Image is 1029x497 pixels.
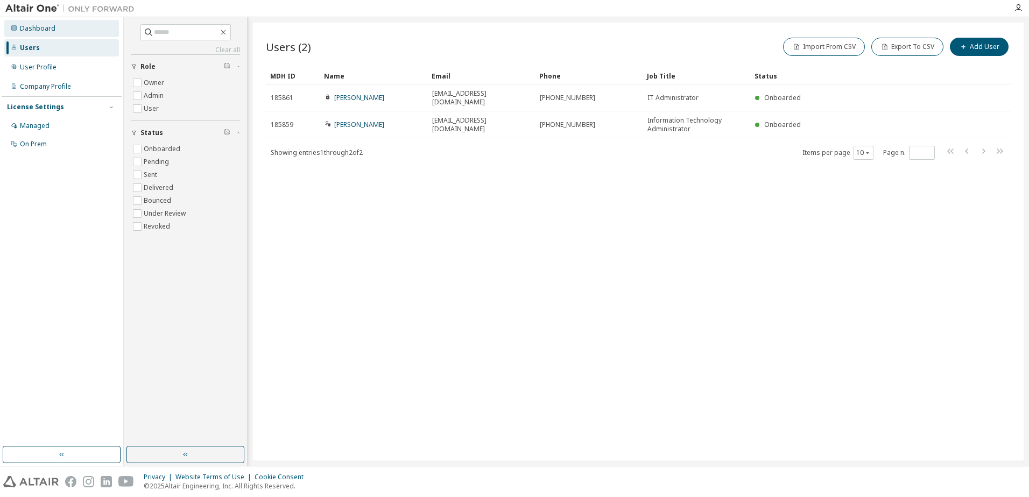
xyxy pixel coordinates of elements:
[334,120,384,129] a: [PERSON_NAME]
[144,102,161,115] label: User
[20,122,50,130] div: Managed
[3,476,59,487] img: altair_logo.svg
[118,476,134,487] img: youtube.svg
[647,116,745,133] span: Information Technology Administrator
[432,116,530,133] span: [EMAIL_ADDRESS][DOMAIN_NAME]
[266,39,311,54] span: Users (2)
[20,24,55,33] div: Dashboard
[20,44,40,52] div: Users
[334,93,384,102] a: [PERSON_NAME]
[950,38,1009,56] button: Add User
[175,473,255,481] div: Website Terms of Use
[540,94,595,102] span: [PHONE_NUMBER]
[224,62,230,71] span: Clear filter
[432,89,530,106] span: [EMAIL_ADDRESS][DOMAIN_NAME]
[131,46,240,54] a: Clear all
[764,120,801,129] span: Onboarded
[224,129,230,137] span: Clear filter
[539,67,638,84] div: Phone
[131,121,240,145] button: Status
[144,473,175,481] div: Privacy
[140,129,163,137] span: Status
[65,476,76,487] img: facebook.svg
[270,67,315,84] div: MDH ID
[20,140,47,148] div: On Prem
[856,148,871,157] button: 10
[255,473,310,481] div: Cookie Consent
[144,181,175,194] label: Delivered
[101,476,112,487] img: linkedin.svg
[144,89,166,102] label: Admin
[131,55,240,79] button: Role
[540,120,595,129] span: [PHONE_NUMBER]
[144,155,171,168] label: Pending
[20,63,57,72] div: User Profile
[764,93,801,102] span: Onboarded
[144,76,166,89] label: Owner
[271,148,363,157] span: Showing entries 1 through 2 of 2
[20,82,71,91] div: Company Profile
[144,143,182,155] label: Onboarded
[755,67,955,84] div: Status
[83,476,94,487] img: instagram.svg
[324,67,423,84] div: Name
[144,168,159,181] label: Sent
[271,120,293,129] span: 185859
[802,146,873,160] span: Items per page
[144,207,188,220] label: Under Review
[871,38,943,56] button: Export To CSV
[783,38,865,56] button: Import From CSV
[140,62,156,71] span: Role
[883,146,935,160] span: Page n.
[5,3,140,14] img: Altair One
[144,194,173,207] label: Bounced
[144,481,310,491] p: © 2025 Altair Engineering, Inc. All Rights Reserved.
[647,94,699,102] span: IT Administrator
[7,103,64,111] div: License Settings
[432,67,531,84] div: Email
[647,67,746,84] div: Job Title
[271,94,293,102] span: 185861
[144,220,172,233] label: Revoked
